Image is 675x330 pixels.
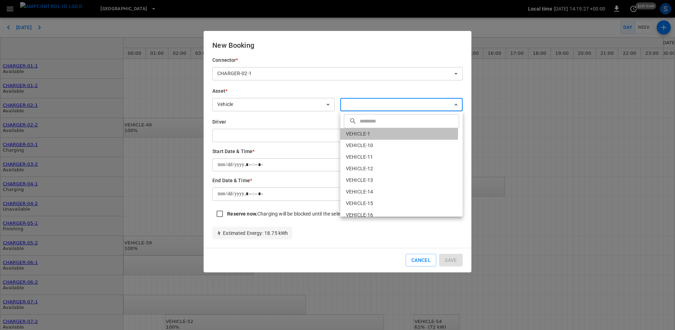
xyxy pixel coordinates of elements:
[340,151,463,163] li: VEHICLE-11
[340,198,463,209] li: VEHICLE-15
[340,209,463,221] li: VEHICLE-16
[340,140,463,151] li: VEHICLE-10
[340,186,463,198] li: VEHICLE-14
[340,174,463,186] li: VEHICLE-13
[340,163,463,174] li: VEHICLE-12
[340,128,463,140] li: VEHICLE-1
